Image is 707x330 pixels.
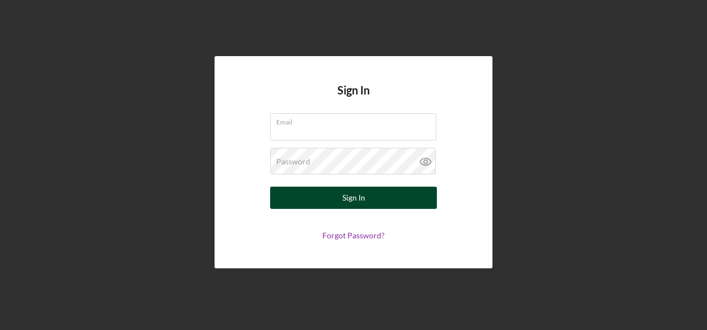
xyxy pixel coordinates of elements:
label: Email [276,114,436,126]
button: Sign In [270,187,437,209]
h4: Sign In [337,84,370,113]
label: Password [276,157,310,166]
div: Sign In [342,187,365,209]
a: Forgot Password? [322,231,385,240]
